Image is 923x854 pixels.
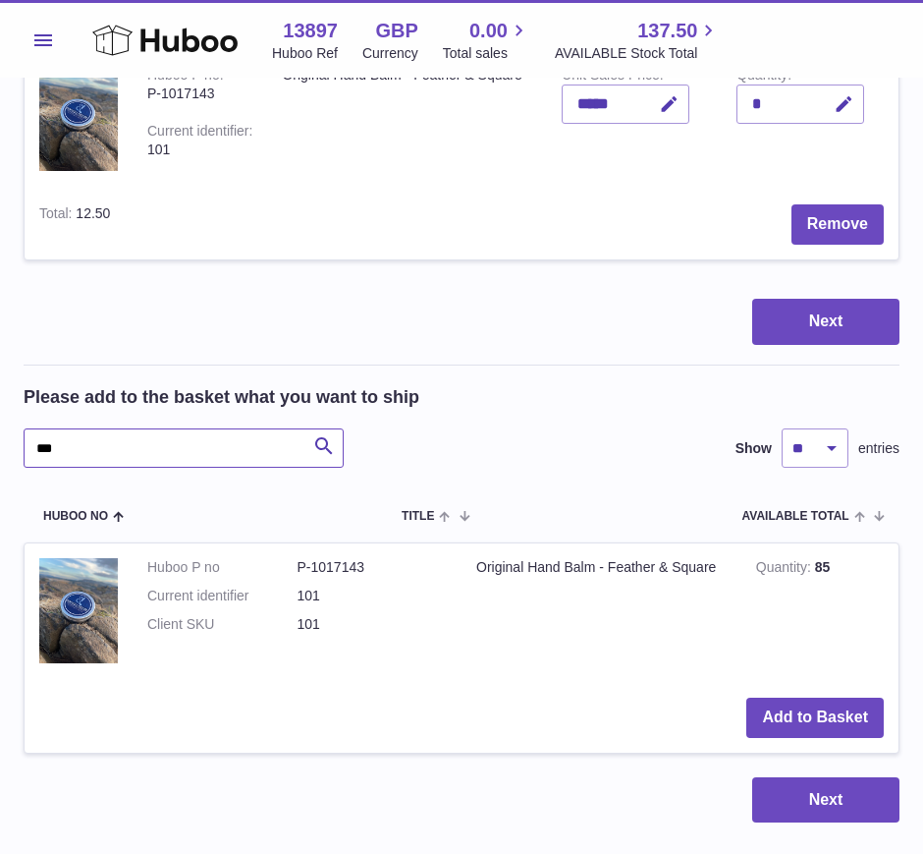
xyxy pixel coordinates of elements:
label: Show [735,439,772,458]
button: Next [752,299,899,345]
div: Currency [362,44,418,63]
td: Original Hand Balm - Feather & Square [461,543,741,683]
span: AVAILABLE Total [742,510,849,523]
div: Huboo Ref [272,44,338,63]
dt: Client SKU [147,615,298,634]
dd: 101 [298,615,448,634]
div: Current identifier [147,123,252,143]
a: 137.50 AVAILABLE Stock Total [555,18,721,63]
td: 85 [741,543,898,683]
strong: 13897 [283,18,338,44]
button: Add to Basket [746,698,884,738]
label: Total [39,205,76,226]
button: Next [752,777,899,824]
span: Total sales [443,44,530,63]
div: 101 [147,141,252,159]
img: Original Hand Balm - Feather & Square [39,66,118,171]
h2: Please add to the basket what you want to ship [24,385,419,409]
span: entries [858,439,899,458]
button: Remove [791,204,884,245]
dt: Huboo P no [147,558,298,577]
strong: Quantity [756,559,815,580]
dd: 101 [298,587,448,605]
img: Original Hand Balm - Feather & Square [39,558,118,663]
span: 137.50 [637,18,697,44]
dt: Current identifier [147,587,298,605]
span: 12.50 [76,205,110,221]
span: 0.00 [469,18,508,44]
a: 0.00 Total sales [443,18,530,63]
div: P-1017143 [147,85,252,103]
strong: GBP [375,18,417,44]
td: Original Hand Balm - Feather & Square [267,51,547,191]
span: AVAILABLE Stock Total [555,44,721,63]
span: Huboo no [43,510,108,523]
dd: P-1017143 [298,558,448,577]
span: Title [402,510,434,523]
